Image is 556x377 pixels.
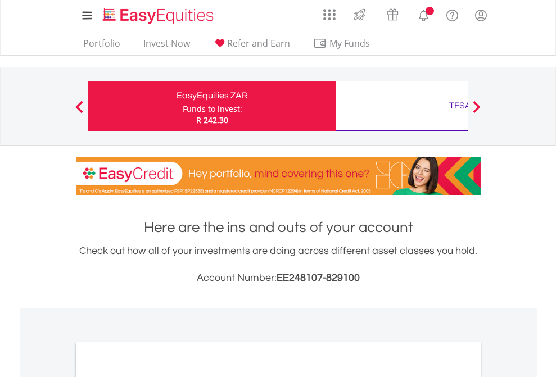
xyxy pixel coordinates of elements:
button: Previous [68,106,91,117]
div: Funds to invest: [183,103,242,115]
a: Refer and Earn [209,38,295,55]
a: Home page [98,3,218,25]
h3: Account Number: [76,270,481,286]
div: Check out how all of your investments are doing across different asset classes you hold. [76,243,481,286]
a: Notifications [409,3,438,25]
img: EasyEquities_Logo.png [101,7,218,25]
span: EE248107-829100 [277,272,360,283]
a: Vouchers [376,3,409,24]
a: Portfolio [79,38,125,55]
img: thrive-v2.svg [350,6,369,24]
span: Refer and Earn [227,37,290,49]
span: R 242.30 [196,115,228,125]
a: AppsGrid [316,3,343,21]
a: My Profile [467,3,495,28]
a: FAQ's and Support [438,3,467,25]
img: EasyCredit Promotion Banner [76,157,481,195]
button: Next [465,106,488,117]
h1: Here are the ins and outs of your account [76,217,481,238]
img: grid-menu-icon.svg [323,8,336,21]
div: EasyEquities ZAR [95,88,329,103]
img: vouchers-v2.svg [383,6,402,24]
a: Invest Now [139,38,195,55]
span: My Funds [313,36,387,51]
